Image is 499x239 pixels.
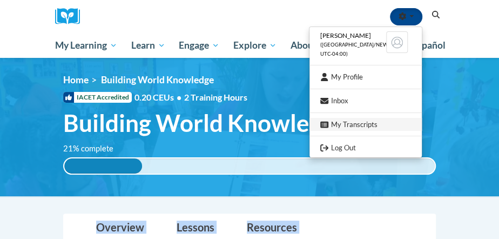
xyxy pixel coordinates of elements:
div: 21% complete [64,158,142,174]
span: • [177,92,181,102]
button: Account Settings [390,8,422,25]
a: My Transcripts [309,118,422,131]
img: Learner Profile Avatar [386,31,408,53]
label: 21% complete [63,143,125,155]
button: Search [428,9,444,22]
span: [PERSON_NAME] [320,31,371,39]
span: Engage [179,39,219,52]
a: My Profile [309,70,422,84]
a: Inbox [309,94,422,108]
a: Engage [172,33,226,58]
span: 2 Training Hours [184,92,247,102]
a: En español [393,34,452,57]
span: En español [400,39,445,51]
img: Logo brand [55,8,87,25]
a: Home [63,74,89,85]
span: 0.20 CEUs [134,91,184,103]
a: Learn [124,33,172,58]
span: About [290,39,327,52]
span: Building World Knowledge [63,109,348,137]
span: My Learning [55,39,117,52]
span: Explore [233,39,277,52]
span: ([GEOGRAPHIC_DATA]/New_York UTC-04:00) [320,42,404,57]
a: Cox Campus [55,8,87,25]
div: Main menu [47,33,452,58]
a: Explore [226,33,284,58]
span: IACET Accredited [63,92,132,103]
a: My Learning [48,33,124,58]
span: Building World Knowledge [101,74,214,85]
a: About [284,33,334,58]
span: Learn [131,39,165,52]
a: Logout [309,141,422,155]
